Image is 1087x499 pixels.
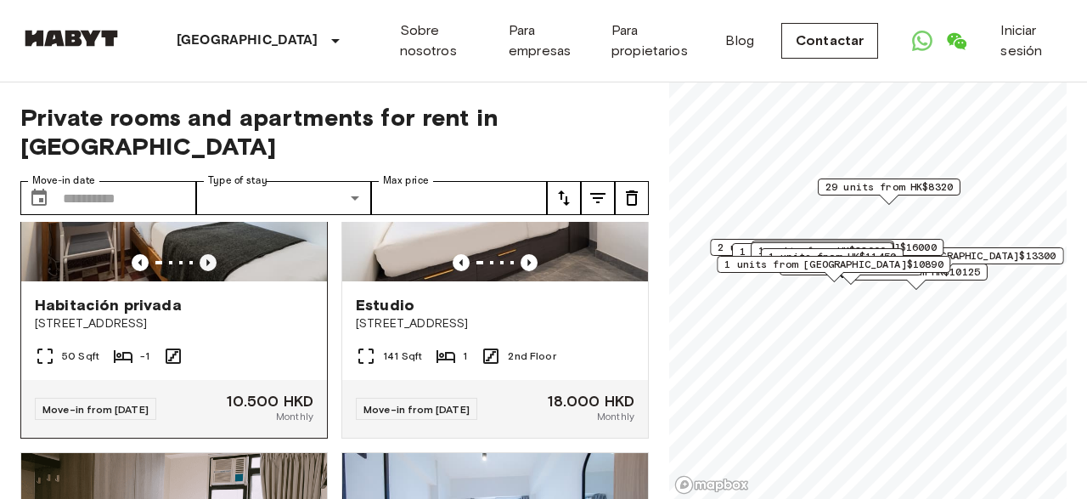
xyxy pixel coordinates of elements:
p: [GEOGRAPHIC_DATA] [177,31,318,51]
span: 18.000 HKD [548,394,634,409]
div: Map marker [732,243,875,269]
button: tune [547,181,581,215]
span: 1 units from HK$11450 [769,249,896,264]
div: Map marker [818,179,960,205]
span: 10.500 HKD [227,394,313,409]
div: Map marker [752,241,894,267]
span: [STREET_ADDRESS] [356,315,634,332]
button: Previous image [453,254,470,271]
span: 50 Sqft [62,349,99,364]
div: Map marker [710,239,943,265]
label: Type of stay [208,173,268,188]
span: -1 [140,349,149,364]
div: Map marker [717,256,950,282]
span: Move-in from [DATE] [42,403,149,416]
img: Habyt [20,30,122,47]
button: Previous image [132,254,149,271]
a: Iniciar sesión [1000,20,1067,61]
span: Move-in from [DATE] [363,403,470,416]
a: Marketing picture of unit HK-01-057-004-001Previous imagePrevious imageHabitación privada[STREET_... [20,77,328,439]
a: Sobre nosotros [400,20,482,61]
span: 2 units from HK$10170 [759,241,887,257]
button: Previous image [200,254,217,271]
span: Habitación privada [35,295,182,315]
span: 1 [463,349,467,364]
span: 141 Sqft [383,349,422,364]
span: 12 units from [GEOGRAPHIC_DATA]$13300 [831,248,1056,264]
div: Map marker [761,248,904,275]
a: Open WhatsApp [905,24,939,58]
span: 2nd Floor [508,349,555,364]
button: Choose date [22,181,56,215]
a: Blog [725,31,754,51]
span: 1 units from HK$22000 [758,243,886,258]
span: 1 units from [GEOGRAPHIC_DATA]$10890 [724,257,943,272]
a: Open WeChat [939,24,973,58]
span: 1 units from HK$10650 [740,244,867,259]
a: Marketing picture of unit HK-01-066-004-001Previous imagePrevious imageEstudio[STREET_ADDRESS]141... [341,77,649,439]
a: Mapbox logo [674,475,749,495]
span: 29 units from HK$8320 [825,179,953,195]
label: Move-in date [32,173,95,188]
div: Map marker [751,242,893,269]
span: Private rooms and apartments for rent in [GEOGRAPHIC_DATA] [20,103,649,161]
span: [STREET_ADDRESS] [35,315,313,332]
span: 2 units from [GEOGRAPHIC_DATA]$16000 [718,240,936,255]
button: tune [581,181,615,215]
span: Monthly [276,409,313,424]
a: Para propietarios [611,20,698,61]
a: Para empresas [509,20,584,61]
label: Max price [383,173,429,188]
a: Contactar [781,23,878,59]
button: tune [615,181,649,215]
span: Monthly [597,409,634,424]
span: Estudio [356,295,414,315]
button: Previous image [521,254,538,271]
